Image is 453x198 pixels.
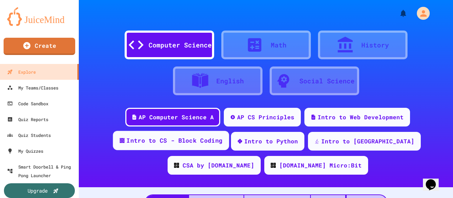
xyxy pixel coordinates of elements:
div: Intro to Python [244,137,298,146]
div: Smart Doorbell & Ping Pong Launcher [7,162,76,180]
div: Computer Science [149,40,212,50]
img: CODE_logo_RGB.png [174,163,179,168]
img: logo-orange.svg [7,7,72,26]
div: History [361,40,389,50]
div: AP CS Principles [237,113,294,121]
div: AP Computer Science A [139,113,214,121]
div: Intro to CS - Block Coding [126,136,222,145]
div: CSA by [DOMAIN_NAME] [183,161,254,170]
img: CODE_logo_RGB.png [271,163,276,168]
div: Intro to [GEOGRAPHIC_DATA] [321,137,414,146]
div: Social Science [299,76,355,86]
div: Math [271,40,286,50]
div: Code Sandbox [7,99,48,108]
div: English [216,76,244,86]
iframe: chat widget [423,169,446,191]
a: Create [4,38,75,55]
div: Upgrade [28,187,48,194]
div: Quiz Reports [7,115,48,124]
div: My Notifications [386,7,409,19]
div: Quiz Students [7,131,51,139]
div: Explore [7,68,36,76]
div: My Account [409,5,432,22]
div: My Teams/Classes [7,83,58,92]
div: Intro to Web Development [318,113,404,121]
div: My Quizzes [7,147,43,155]
div: [DOMAIN_NAME] Micro:Bit [279,161,362,170]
